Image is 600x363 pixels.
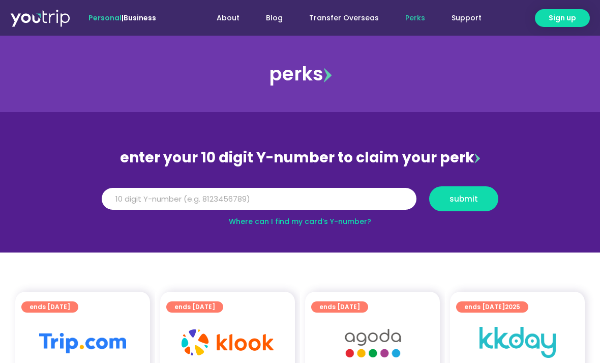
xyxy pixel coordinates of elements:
a: Blog [253,9,296,27]
span: ends [DATE] [174,301,215,313]
a: ends [DATE]2025 [456,301,528,313]
span: Sign up [549,13,576,23]
a: Support [438,9,495,27]
span: Personal [88,13,122,23]
span: submit [449,195,478,203]
a: ends [DATE] [21,301,78,313]
a: ends [DATE] [311,301,368,313]
span: ends [DATE] [319,301,360,313]
a: Sign up [535,9,590,27]
span: 2025 [505,302,520,311]
a: Where can I find my card’s Y-number? [229,216,371,227]
a: ends [DATE] [166,301,223,313]
button: submit [429,186,498,211]
input: 10 digit Y-number (e.g. 8123456789) [102,188,416,210]
form: Y Number [102,186,498,219]
span: ends [DATE] [29,301,70,313]
a: Business [124,13,156,23]
a: Perks [392,9,438,27]
a: Transfer Overseas [296,9,392,27]
span: ends [DATE] [464,301,520,313]
div: enter your 10 digit Y-number to claim your perk [97,145,503,171]
nav: Menu [184,9,495,27]
span: | [88,13,156,23]
a: About [203,9,253,27]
